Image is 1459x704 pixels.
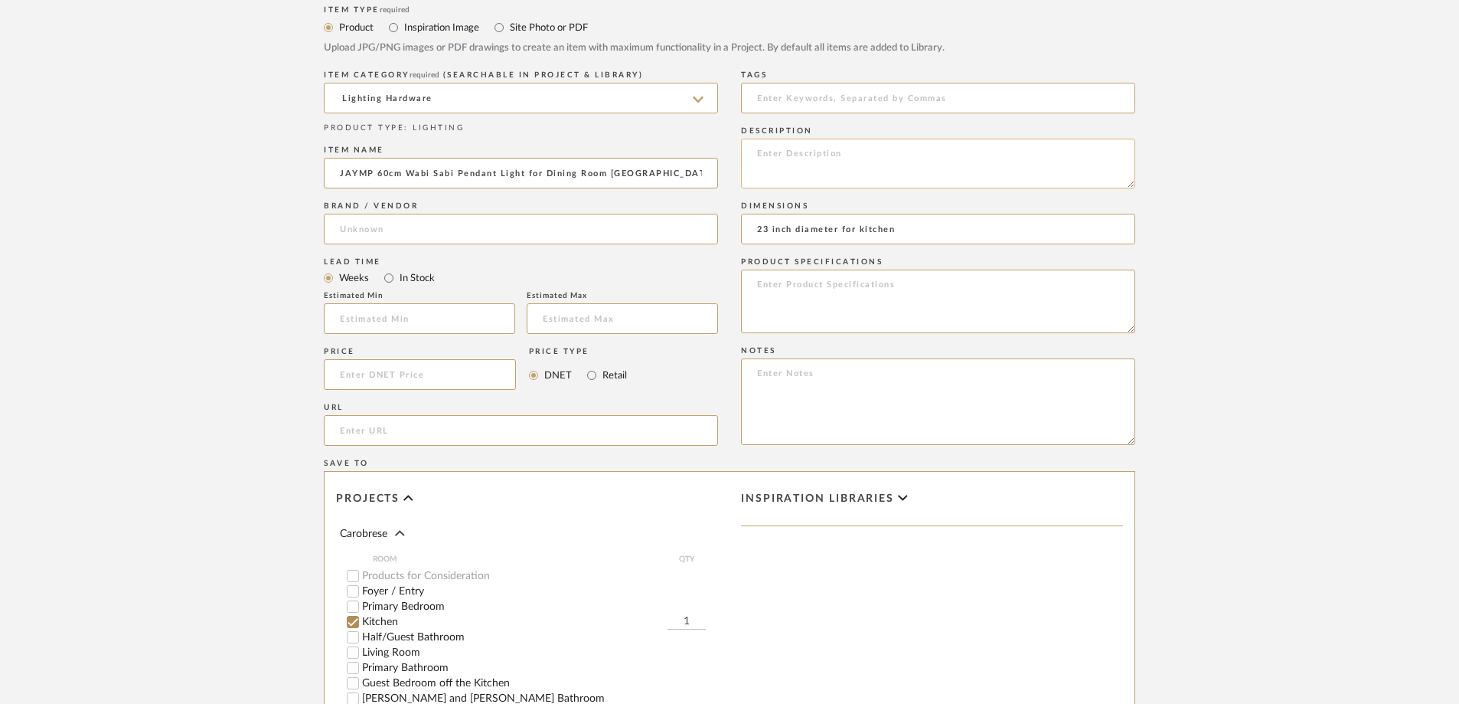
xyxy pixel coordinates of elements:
[324,257,718,267] div: Lead Time
[601,367,627,384] label: Retail
[404,124,464,132] span: : LIGHTING
[324,347,516,356] div: Price
[398,270,435,287] label: In Stock
[340,529,387,539] span: Carobrese
[324,303,515,334] input: Estimated Min
[741,493,894,506] span: Inspiration libraries
[403,19,479,36] label: Inspiration Image
[338,19,374,36] label: Product
[741,214,1135,244] input: Enter Dimensions
[324,5,1135,15] div: Item Type
[324,201,718,211] div: Brand / Vendor
[324,359,516,390] input: Enter DNET Price
[336,493,400,506] span: Projects
[324,41,1135,56] div: Upload JPG/PNG images or PDF drawings to create an item with maximum functionality in a Project. ...
[362,678,718,689] label: Guest Bedroom off the Kitchen
[380,6,410,14] span: required
[324,268,718,287] mat-radio-group: Select item type
[324,70,718,80] div: ITEM CATEGORY
[362,586,718,597] label: Foyer / Entry
[324,158,718,188] input: Enter Name
[362,647,718,658] label: Living Room
[362,663,718,673] label: Primary Bathroom
[527,303,718,334] input: Estimated Max
[543,367,572,384] label: DNET
[324,83,718,113] input: Type a category to search and select
[741,346,1135,355] div: Notes
[741,257,1135,267] div: Product Specifications
[324,18,1135,37] mat-radio-group: Select item type
[410,71,439,79] span: required
[529,347,627,356] div: Price Type
[741,201,1135,211] div: Dimensions
[741,70,1135,80] div: Tags
[324,146,718,155] div: Item name
[324,403,718,412] div: URL
[741,126,1135,136] div: Description
[324,291,515,300] div: Estimated Min
[667,553,706,565] span: QTY
[362,693,718,704] label: [PERSON_NAME] and [PERSON_NAME] Bathroom
[373,553,667,565] span: ROOM
[324,459,1135,468] div: Save To
[527,291,718,300] div: Estimated Max
[324,415,718,446] input: Enter URL
[324,123,718,134] div: PRODUCT TYPE
[362,601,718,612] label: Primary Bedroom
[362,632,718,643] label: Half/Guest Bathroom
[443,71,644,79] span: (Searchable in Project & Library)
[338,270,369,287] label: Weeks
[362,617,667,627] label: Kitchen
[324,214,718,244] input: Unknown
[529,359,627,390] mat-radio-group: Select price type
[508,19,588,36] label: Site Photo or PDF
[741,83,1135,113] input: Enter Keywords, Separated by Commas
